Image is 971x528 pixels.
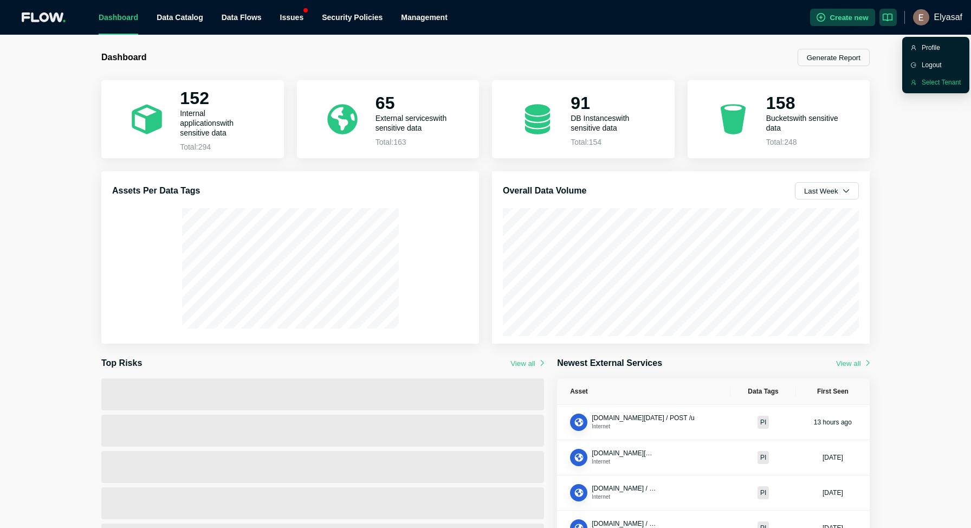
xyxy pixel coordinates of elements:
[376,138,454,146] p: Total: 163
[730,378,795,405] th: Data Tags
[557,378,730,405] th: Asset
[814,418,852,427] div: 13 hours ago
[810,9,875,26] button: Create new
[570,484,657,501] div: ApiEndpoint[DOMAIN_NAME] / GET /magmi/web/magmi.phpInternet
[222,13,262,22] span: Data Flows
[180,143,258,151] p: Total: 294
[766,138,844,146] p: Total: 248
[592,449,732,457] span: [DOMAIN_NAME][DATE] / GET /settings.php.old
[592,414,695,422] button: [DOMAIN_NAME][DATE] / POST /u
[180,88,258,108] h2: 152
[157,13,203,22] a: Data Catalog
[557,357,662,370] h3: Newest External Services
[758,416,769,429] div: PI
[376,93,454,113] h2: 65
[798,49,870,66] button: Generate Report
[688,80,870,158] a: 158Bucketswith sensitive dataTotal:248
[823,488,843,497] div: [DATE]
[911,45,917,50] span: user
[911,80,917,85] span: user-switch
[922,77,961,88] div: Select Tenant
[101,357,142,370] h3: Top Risks
[376,113,454,133] p: External services with sensitive data
[180,108,258,138] p: Internal applications with sensitive data
[766,113,844,133] p: Buckets with sensitive data
[571,93,649,113] h2: 91
[570,449,587,466] button: ApiEndpoint
[592,485,733,492] span: [DOMAIN_NAME] / GET /magmi/web/magmi.php
[592,484,657,493] button: [DOMAIN_NAME] / GET /magmi/web/magmi.php
[573,487,585,499] img: ApiEndpoint
[836,359,870,368] button: View all
[758,451,769,464] div: PI
[913,9,929,25] img: ACg8ocJfxgWbxe5H1l7b1MVGTSuzVUcciJ_jdHBw3v90Kz8v0wqQyQ=s96-c
[510,359,544,368] button: View all
[758,486,769,499] div: PI
[571,113,649,133] p: DB Instances with sensitive data
[492,80,675,158] a: 91DB Instanceswith sensitive dataTotal:154
[573,452,585,463] img: ApiEndpoint
[297,80,480,158] a: 65External serviceswith sensitive dataTotal:163
[796,378,870,405] th: First Seen
[766,93,844,113] h2: 158
[101,52,485,63] h1: Dashboard
[571,138,649,146] p: Total: 154
[592,449,657,458] button: [DOMAIN_NAME][DATE] / GET /settings.php.old
[592,494,610,500] span: Internet
[592,519,657,528] button: [DOMAIN_NAME] / POST /api/external/7.0/system.System.get_infos
[112,184,200,197] h3: Assets Per Data Tags
[570,484,587,501] button: ApiEndpoint
[795,182,859,199] button: Last Week
[592,459,610,465] span: Internet
[922,42,961,53] div: Profile
[570,449,657,466] div: ApiEndpoint[DOMAIN_NAME][DATE] / GET /settings.php.oldInternet
[99,13,138,22] a: Dashboard
[322,13,383,22] a: Security Policies
[592,520,789,527] span: [DOMAIN_NAME] / POST /api/external/7.0/system.System.get_infos
[592,423,610,429] span: Internet
[823,453,843,462] div: [DATE]
[573,417,585,428] img: ApiEndpoint
[570,414,587,431] button: ApiEndpoint
[570,414,695,431] div: ApiEndpoint[DOMAIN_NAME][DATE] / POST /uInternet
[503,184,586,197] h3: Overall Data Volume
[101,80,284,158] a: 152Internal applicationswith sensitive dataTotal:294
[592,414,695,422] span: [DOMAIN_NAME][DATE] / POST /u
[922,61,942,69] a: Logout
